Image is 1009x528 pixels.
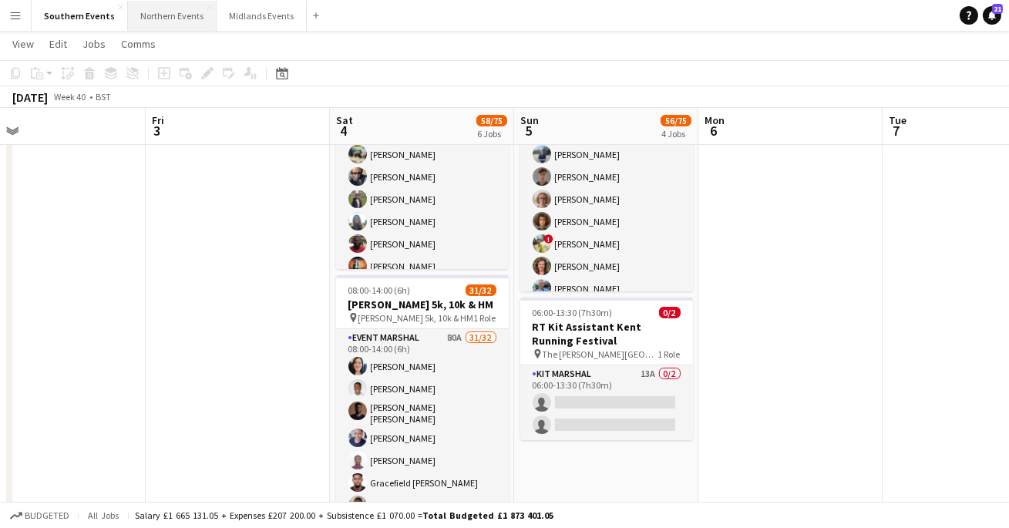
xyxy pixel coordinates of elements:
span: Budgeted [25,510,69,521]
a: Jobs [76,34,112,54]
span: 0/2 [659,307,681,318]
app-job-card: 08:00-15:00 (7h)15/15Corporate - Slow (Horses) 5k [GEOGRAPHIC_DATA], [GEOGRAPHIC_DATA]1 RoleEvent... [336,41,509,269]
button: Northern Events [128,1,217,31]
div: BST [96,91,111,103]
a: Comms [115,34,162,54]
span: 58/75 [476,115,507,126]
span: 31/32 [466,284,496,296]
span: 1 Role [474,312,496,324]
button: Southern Events [32,1,128,31]
button: Budgeted [8,507,72,524]
span: 6 [702,122,725,140]
span: 7 [886,122,906,140]
span: Tue [889,113,906,127]
span: 21 [992,4,1003,14]
span: [PERSON_NAME] 5k, 10k & HM [358,312,474,324]
span: 3 [150,122,164,140]
span: 08:00-14:00 (6h) [348,284,411,296]
app-job-card: 08:00-14:00 (6h)31/32[PERSON_NAME] 5k, 10k & HM [PERSON_NAME] 5k, 10k & HM1 RoleEvent Marshal80A3... [336,275,509,503]
button: Midlands Events [217,1,307,31]
span: Comms [121,37,156,51]
a: 21 [983,6,1001,25]
div: 6 Jobs [477,128,506,140]
app-job-card: 06:00-13:30 (7h30m)0/2RT Kit Assistant Kent Running Festival The [PERSON_NAME][GEOGRAPHIC_DATA]1 ... [520,298,693,440]
span: The [PERSON_NAME][GEOGRAPHIC_DATA] [543,348,658,360]
span: 1 Role [658,348,681,360]
div: 4 Jobs [661,128,691,140]
span: 5 [518,122,539,140]
a: View [6,34,40,54]
span: Edit [49,37,67,51]
span: Sun [520,113,539,127]
span: 56/75 [661,115,691,126]
span: ! [544,234,553,244]
span: Fri [152,113,164,127]
span: Mon [705,113,725,127]
app-job-card: 06:00-10:30 (4h30m)36/51Guildford 10k [GEOGRAPHIC_DATA]1 RoleEvent Staff 202516A36/5106:00-10:30 ... [520,63,693,291]
span: View [12,37,34,51]
span: Total Budgeted £1 873 401.05 [422,510,553,521]
span: All jobs [85,510,122,521]
span: Sat [336,113,353,127]
a: Edit [43,34,73,54]
h3: RT Kit Assistant Kent Running Festival [520,320,693,348]
span: Jobs [82,37,106,51]
span: 4 [334,122,353,140]
div: [DATE] [12,89,48,105]
span: 06:00-13:30 (7h30m) [533,307,613,318]
h3: [PERSON_NAME] 5k, 10k & HM [336,298,509,311]
div: Salary £1 665 131.05 + Expenses £207 200.00 + Subsistence £1 070.00 = [135,510,553,521]
span: Week 40 [51,91,89,103]
app-card-role: Kit Marshal13A0/206:00-13:30 (7h30m) [520,365,693,440]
